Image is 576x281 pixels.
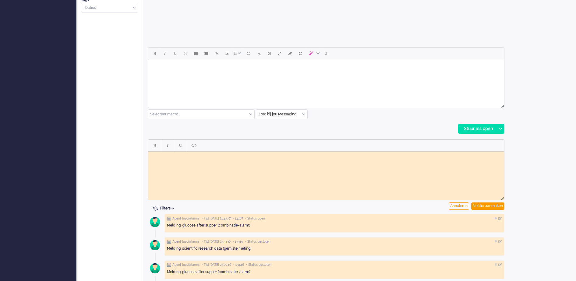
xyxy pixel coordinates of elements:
button: Underline [170,48,180,58]
button: Strikethrough [180,48,191,58]
div: Stuur als open [458,124,496,133]
span: 0 [325,51,327,56]
div: Melding: scientific research data (gemiste meting) [167,246,502,251]
span: • 13446 [233,263,244,267]
span: • Status gesloten [246,263,271,267]
button: 0 [322,48,330,58]
img: ic_note_grey.svg [167,216,171,221]
span: • 14187 [233,216,243,221]
span: • 13919 [233,240,243,244]
button: Add attachment [254,48,264,58]
img: ic_note_grey.svg [167,263,171,267]
span: • Tijd [DATE] 23:33:36 [202,240,231,244]
div: Resize [499,102,504,108]
button: Underline [175,140,186,151]
img: ic_note_grey.svg [167,240,171,244]
div: Melding: glucose after supper (combinatie-alarm) [167,223,502,228]
span: • Tijd [DATE] 21:43:37 [202,216,231,221]
span: • Status open [245,216,265,221]
button: Clear formatting [285,48,295,58]
button: Emoticons [243,48,254,58]
button: Bold [149,140,160,151]
span: • Status gesloten [245,240,270,244]
button: Bold [149,48,160,58]
span: Filters [160,206,176,210]
span: Agent lusciialarms [172,216,200,221]
button: Reset content [295,48,306,58]
button: Insert/edit image [222,48,232,58]
iframe: Rich Text Area [148,59,504,102]
button: Insert/edit link [211,48,222,58]
button: Fullscreen [274,48,285,58]
div: Select Tags [81,3,138,13]
img: avatar [147,261,163,276]
div: Melding: glucose after supper (combinatie-alarm) [167,269,502,275]
span: Agent lusciialarms [172,240,200,244]
img: avatar [147,237,163,253]
button: Numbered list [201,48,211,58]
button: Bullet list [191,48,201,58]
iframe: Rich Text Area [148,152,504,195]
button: Delay message [264,48,274,58]
span: • Tijd [DATE] 23:00:16 [202,263,231,267]
div: Annuleren [449,202,469,210]
span: Agent lusciialarms [172,263,200,267]
button: Table [232,48,243,58]
img: avatar [147,214,163,230]
button: Paste plain text [189,140,199,151]
button: Italic [162,140,173,151]
button: Italic [160,48,170,58]
div: Resize [499,195,504,200]
button: AI [306,48,322,58]
div: Notitie aanmaken [471,202,504,210]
